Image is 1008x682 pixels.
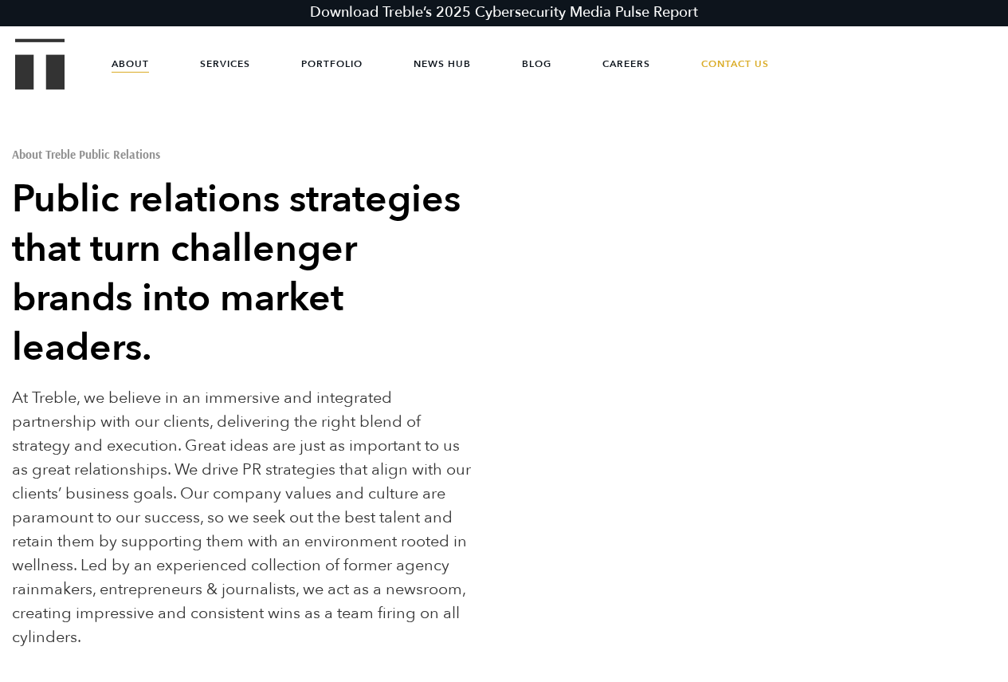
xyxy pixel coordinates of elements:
[16,40,64,89] a: Treble Homepage
[12,386,477,649] p: At Treble, we believe in an immersive and integrated partnership with our clients, delivering the...
[701,40,769,88] a: Contact Us
[602,40,650,88] a: Careers
[200,40,250,88] a: Services
[301,40,363,88] a: Portfolio
[112,40,149,88] a: About
[12,175,477,373] h2: Public relations strategies that turn challenger brands into market leaders.
[15,38,65,89] img: Treble logo
[12,148,477,160] h1: About Treble Public Relations
[522,40,551,88] a: Blog
[414,40,471,88] a: News Hub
